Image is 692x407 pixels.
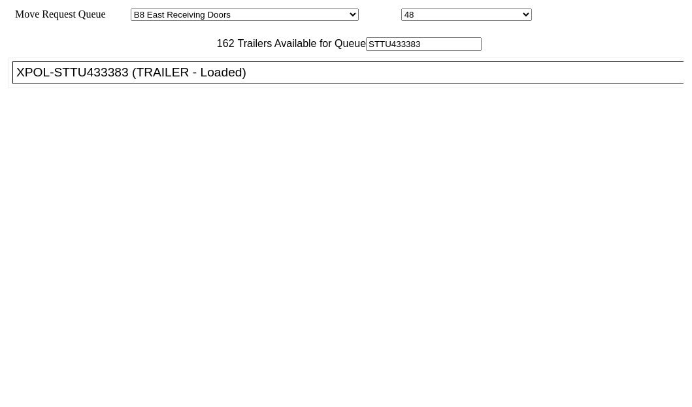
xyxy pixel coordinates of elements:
[366,37,482,51] input: Filter Available Trailers
[235,38,367,49] span: Trailers Available for Queue
[108,8,128,20] span: Area
[361,8,399,20] span: Location
[16,65,691,80] div: XPOL-STTU433383 (TRAILER - Loaded)
[8,8,106,20] span: Move Request Queue
[210,38,235,49] span: 162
